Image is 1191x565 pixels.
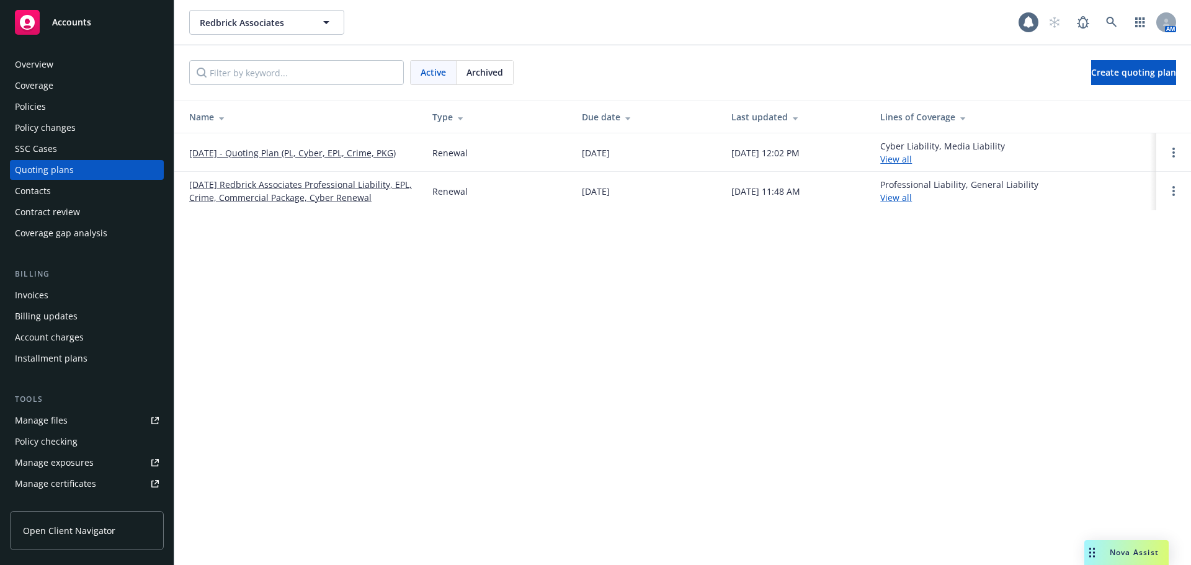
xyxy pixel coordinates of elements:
a: Report a Bug [1071,10,1095,35]
div: Contract review [15,202,80,222]
div: Name [189,110,413,123]
div: Contacts [15,181,51,201]
span: Archived [466,66,503,79]
a: Quoting plans [10,160,164,180]
a: Manage exposures [10,453,164,473]
a: Overview [10,55,164,74]
a: Accounts [10,5,164,40]
div: Manage certificates [15,474,96,494]
span: Accounts [52,17,91,27]
a: Invoices [10,285,164,305]
div: Invoices [15,285,48,305]
span: Open Client Navigator [23,524,115,537]
div: [DATE] [582,146,610,159]
a: Search [1099,10,1124,35]
div: Account charges [15,327,84,347]
div: Lines of Coverage [880,110,1146,123]
div: Billing updates [15,306,78,326]
div: Drag to move [1084,540,1100,565]
button: Nova Assist [1084,540,1169,565]
a: Create quoting plan [1091,60,1176,85]
span: Create quoting plan [1091,66,1176,78]
div: Renewal [432,185,468,198]
span: Redbrick Associates [200,16,307,29]
a: Manage certificates [10,474,164,494]
div: Quoting plans [15,160,74,180]
a: Installment plans [10,349,164,368]
div: Manage exposures [15,453,94,473]
a: [DATE] Redbrick Associates Professional Liability, EPL, Crime, Commercial Package, Cyber Renewal [189,178,413,204]
a: Switch app [1128,10,1153,35]
div: Coverage gap analysis [15,223,107,243]
div: Policy changes [15,118,76,138]
a: View all [880,192,912,203]
div: Last updated [731,110,861,123]
div: [DATE] [582,185,610,198]
a: Contacts [10,181,164,201]
a: Contract review [10,202,164,222]
div: [DATE] 11:48 AM [731,185,800,198]
div: Coverage [15,76,53,96]
div: Tools [10,393,164,406]
div: Type [432,110,562,123]
div: Due date [582,110,711,123]
div: Policy checking [15,432,78,452]
a: Manage files [10,411,164,430]
span: Active [421,66,446,79]
div: [DATE] 12:02 PM [731,146,800,159]
input: Filter by keyword... [189,60,404,85]
a: Open options [1166,145,1181,160]
div: Manage claims [15,495,78,515]
button: Redbrick Associates [189,10,344,35]
a: Manage claims [10,495,164,515]
a: SSC Cases [10,139,164,159]
div: Manage files [15,411,68,430]
div: Cyber Liability, Media Liability [880,140,1005,166]
a: Open options [1166,184,1181,198]
a: View all [880,153,912,165]
div: Installment plans [15,349,87,368]
div: Renewal [432,146,468,159]
a: Coverage [10,76,164,96]
a: Coverage gap analysis [10,223,164,243]
span: Nova Assist [1110,547,1159,558]
div: Professional Liability, General Liability [880,178,1038,204]
a: Policies [10,97,164,117]
a: Account charges [10,327,164,347]
a: Billing updates [10,306,164,326]
a: Policy checking [10,432,164,452]
a: [DATE] - Quoting Plan (PL, Cyber, EPL, Crime, PKG) [189,146,396,159]
a: Start snowing [1042,10,1067,35]
div: Overview [15,55,53,74]
div: Billing [10,268,164,280]
div: Policies [15,97,46,117]
div: SSC Cases [15,139,57,159]
a: Policy changes [10,118,164,138]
